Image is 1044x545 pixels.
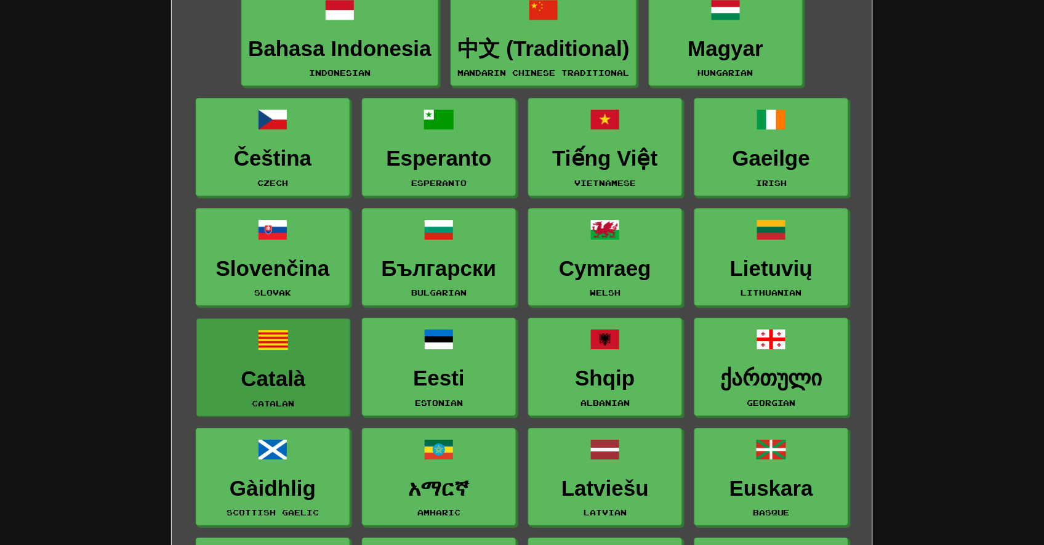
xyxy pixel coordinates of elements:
[528,208,682,306] a: CymraegWelsh
[701,147,841,171] h3: Gaeilge
[411,179,467,187] small: Esperanto
[196,318,350,416] a: CatalàCatalan
[535,257,675,281] h3: Cymraeg
[248,37,432,61] h3: Bahasa Indonesia
[528,428,682,526] a: LatviešuLatvian
[574,179,636,187] small: Vietnamese
[747,398,796,407] small: Georgian
[698,68,753,77] small: Hungarian
[535,477,675,501] h3: Latviešu
[584,508,627,517] small: Latvian
[694,428,848,526] a: EuskaraBasque
[694,98,848,196] a: GaeilgeIrish
[369,477,509,501] h3: አማርኛ
[535,366,675,390] h3: Shqip
[203,257,343,281] h3: Slovenčina
[741,288,802,297] small: Lithuanian
[196,98,350,196] a: ČeštinaCzech
[369,257,509,281] h3: Български
[694,318,848,416] a: ქართულიGeorgian
[369,147,509,171] h3: Esperanto
[528,98,682,196] a: Tiếng ViệtVietnamese
[457,37,630,61] h3: 中文 (Traditional)
[535,147,675,171] h3: Tiếng Việt
[694,208,848,306] a: LietuviųLithuanian
[756,179,787,187] small: Irish
[701,257,841,281] h3: Lietuvių
[196,208,350,306] a: SlovenčinaSlovak
[227,508,319,517] small: Scottish Gaelic
[580,398,630,407] small: Albanian
[417,508,460,517] small: Amharic
[362,208,516,306] a: БългарскиBulgarian
[362,428,516,526] a: አማርኛAmharic
[415,398,463,407] small: Estonian
[252,399,295,408] small: Catalan
[656,37,796,61] h3: Magyar
[362,318,516,416] a: EestiEstonian
[528,318,682,416] a: ShqipAlbanian
[196,428,350,526] a: GàidhligScottish Gaelic
[362,98,516,196] a: EsperantoEsperanto
[411,288,467,297] small: Bulgarian
[590,288,620,297] small: Welsh
[254,288,291,297] small: Slovak
[203,147,343,171] h3: Čeština
[203,367,343,391] h3: Català
[701,366,841,390] h3: ქართული
[701,477,841,501] h3: Euskara
[257,179,288,187] small: Czech
[369,366,509,390] h3: Eesti
[203,477,343,501] h3: Gàidhlig
[309,68,371,77] small: Indonesian
[457,68,630,77] small: Mandarin Chinese Traditional
[753,508,790,517] small: Basque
